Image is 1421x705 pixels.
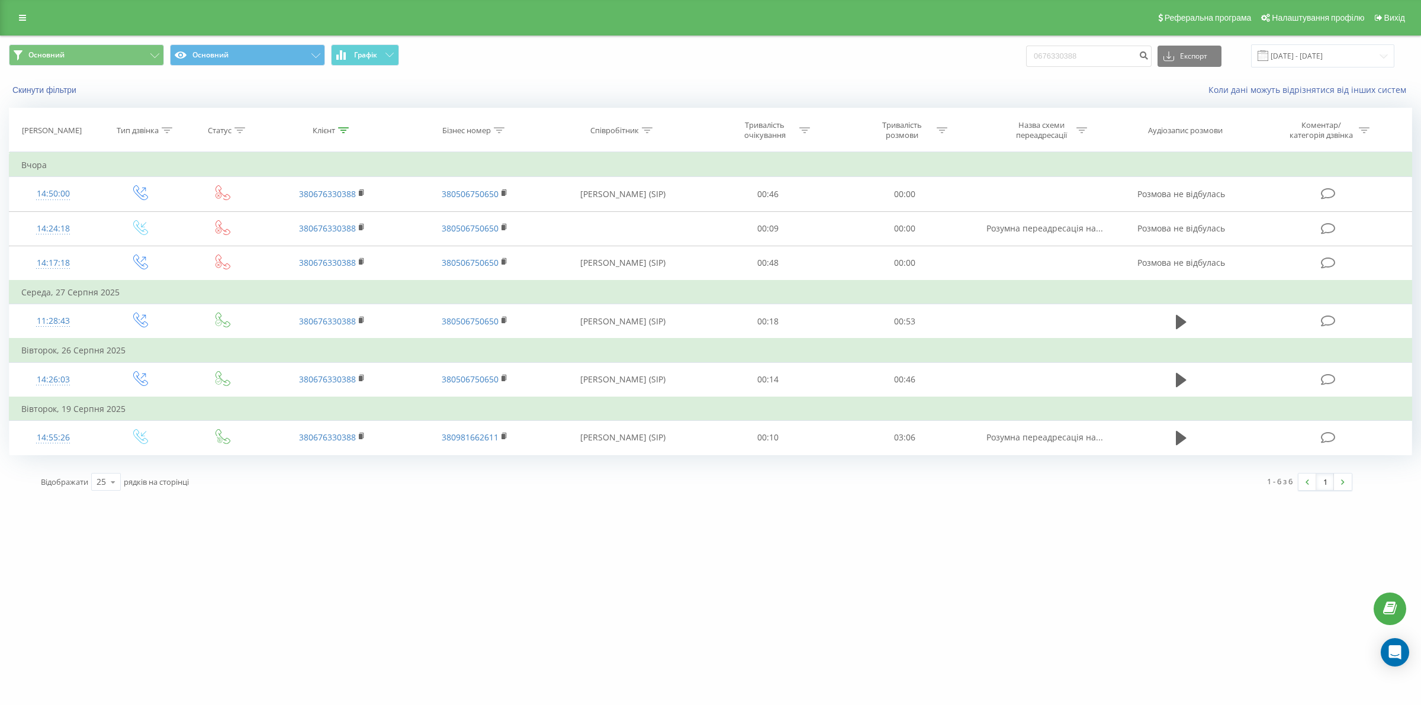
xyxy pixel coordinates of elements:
div: 14:50:00 [21,182,85,205]
div: Бізнес номер [442,125,491,136]
td: [PERSON_NAME] (SIP) [546,177,699,211]
td: Вівторок, 26 Серпня 2025 [9,339,1412,362]
td: 00:46 [837,362,973,397]
a: 380676330388 [299,223,356,234]
div: Співробітник [590,125,639,136]
td: 00:53 [837,304,973,339]
div: 1 - 6 з 6 [1267,475,1293,487]
input: Пошук за номером [1026,46,1152,67]
div: Статус [208,125,232,136]
span: Розмова не відбулась [1137,223,1225,234]
td: Вчора [9,153,1412,177]
div: 14:17:18 [21,252,85,275]
a: 380506750650 [442,188,499,199]
td: 00:10 [699,420,836,455]
span: Реферальна програма [1165,13,1252,22]
td: 03:06 [837,420,973,455]
div: Open Intercom Messenger [1381,638,1409,667]
td: Вівторок, 19 Серпня 2025 [9,397,1412,421]
td: 00:48 [699,246,836,281]
button: Експорт [1158,46,1221,67]
span: Розумна переадресація на... [986,432,1103,443]
a: 380676330388 [299,188,356,199]
button: Скинути фільтри [9,85,82,95]
div: Тривалість очікування [733,120,796,140]
span: Відображати [41,477,88,487]
span: рядків на сторінці [124,477,189,487]
div: 11:28:43 [21,310,85,333]
a: 380676330388 [299,316,356,327]
div: Аудіозапис розмови [1148,125,1223,136]
span: Налаштування профілю [1272,13,1364,22]
td: 00:18 [699,304,836,339]
span: Графік [354,51,377,59]
td: [PERSON_NAME] (SIP) [546,420,699,455]
td: 00:46 [699,177,836,211]
td: 00:00 [837,246,973,281]
div: Коментар/категорія дзвінка [1287,120,1356,140]
td: [PERSON_NAME] (SIP) [546,246,699,281]
a: 380506750650 [442,223,499,234]
a: 380676330388 [299,374,356,385]
td: 00:00 [837,211,973,246]
a: 380506750650 [442,374,499,385]
td: [PERSON_NAME] (SIP) [546,304,699,339]
button: Основний [9,44,164,66]
td: 00:09 [699,211,836,246]
a: 380506750650 [442,316,499,327]
div: 25 [97,476,106,488]
div: Тип дзвінка [117,125,159,136]
div: 14:55:26 [21,426,85,449]
div: 14:26:03 [21,368,85,391]
a: 380981662611 [442,432,499,443]
div: 14:24:18 [21,217,85,240]
td: Середа, 27 Серпня 2025 [9,281,1412,304]
button: Графік [331,44,399,66]
span: Розмова не відбулась [1137,188,1225,199]
a: Коли дані можуть відрізнятися вiд інших систем [1208,84,1412,95]
div: Назва схеми переадресації [1010,120,1073,140]
a: 380676330388 [299,257,356,268]
td: [PERSON_NAME] (SIP) [546,362,699,397]
span: Основний [28,50,65,60]
a: 380676330388 [299,432,356,443]
td: 00:14 [699,362,836,397]
span: Розмова не відбулась [1137,257,1225,268]
a: 380506750650 [442,257,499,268]
div: Тривалість розмови [870,120,934,140]
td: 00:00 [837,177,973,211]
span: Розумна переадресація на... [986,223,1103,234]
span: Вихід [1384,13,1405,22]
div: [PERSON_NAME] [22,125,82,136]
div: Клієнт [313,125,335,136]
a: 1 [1316,474,1334,490]
button: Основний [170,44,325,66]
